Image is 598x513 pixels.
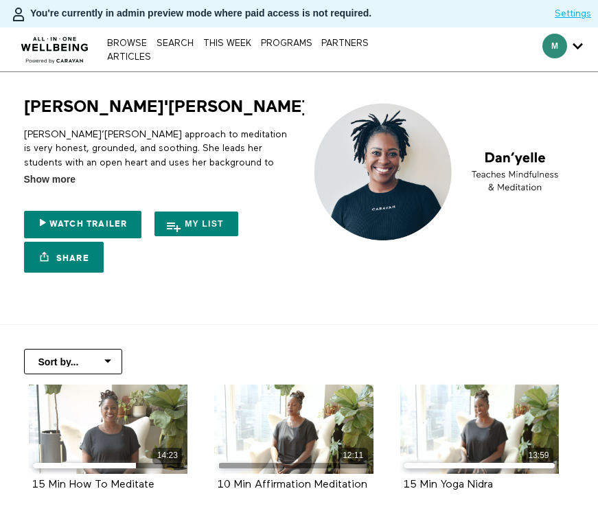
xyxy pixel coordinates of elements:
div: Secondary [532,27,593,71]
img: CARAVAN [16,27,93,66]
img: person-bdfc0eaa9744423c596e6e1c01710c89950b1dff7c83b5d61d716cfd8139584f.svg [10,6,27,23]
a: Share [24,242,104,273]
a: 15 Min How To Meditate 14:23 [29,385,187,474]
strong: 15 Min How To Meditate [32,479,154,490]
nav: Primary [104,36,406,64]
span: Show more [24,172,76,187]
div: 12:11 [338,448,368,464]
a: 10 Min Affirmation Meditation [218,479,367,490]
strong: 10 Min Affirmation Meditation [218,479,367,490]
a: ARTICLES [104,53,154,62]
a: THIS WEEK [200,39,255,48]
a: PARTNERS [318,39,372,48]
a: 10 Min Affirmation Meditation 12:11 [214,385,373,474]
h1: [PERSON_NAME]'[PERSON_NAME] [24,96,308,117]
a: 15 Min Yoga Nidra [404,479,493,490]
a: 15 Min How To Meditate [32,479,154,490]
button: My list [154,212,238,236]
div: 13:59 [524,448,553,464]
a: Browse [104,39,150,48]
a: 15 Min Yoga Nidra 13:59 [400,385,559,474]
a: Settings [555,7,591,21]
p: [PERSON_NAME]’[PERSON_NAME] approach to meditation is very honest, grounded, and soothing. She le... [24,128,295,225]
strong: 15 Min Yoga Nidra [404,479,493,490]
a: PROGRAMS [257,39,316,48]
a: Watch Trailer [24,211,142,238]
div: 14:23 [152,448,182,464]
img: Dan'yelle [304,96,575,248]
a: Search [153,39,197,48]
